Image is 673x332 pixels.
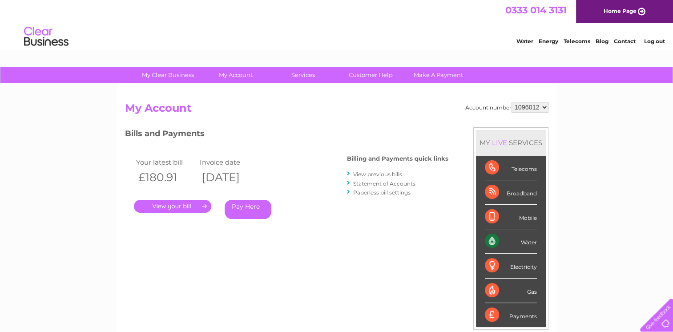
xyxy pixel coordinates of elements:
[134,200,211,213] a: .
[197,168,262,186] th: [DATE]
[197,156,262,168] td: Invoice date
[490,138,509,147] div: LIVE
[353,171,402,178] a: View previous bills
[505,4,567,16] a: 0333 014 3131
[125,102,548,119] h2: My Account
[485,303,537,327] div: Payments
[353,180,415,187] a: Statement of Accounts
[125,127,448,143] h3: Bills and Payments
[134,168,198,186] th: £180.91
[596,38,609,45] a: Blog
[485,254,537,278] div: Electricity
[485,229,537,254] div: Water
[353,189,411,196] a: Paperless bill settings
[644,38,665,45] a: Log out
[465,102,548,113] div: Account number
[131,67,205,83] a: My Clear Business
[476,130,546,155] div: MY SERVICES
[199,67,272,83] a: My Account
[485,279,537,303] div: Gas
[516,38,533,45] a: Water
[539,38,558,45] a: Energy
[134,156,198,168] td: Your latest bill
[564,38,590,45] a: Telecoms
[485,156,537,180] div: Telecoms
[485,205,537,229] div: Mobile
[334,67,407,83] a: Customer Help
[402,67,475,83] a: Make A Payment
[127,5,547,43] div: Clear Business is a trading name of Verastar Limited (registered in [GEOGRAPHIC_DATA] No. 3667643...
[225,200,271,219] a: Pay Here
[266,67,340,83] a: Services
[24,23,69,50] img: logo.png
[347,155,448,162] h4: Billing and Payments quick links
[485,180,537,205] div: Broadband
[614,38,636,45] a: Contact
